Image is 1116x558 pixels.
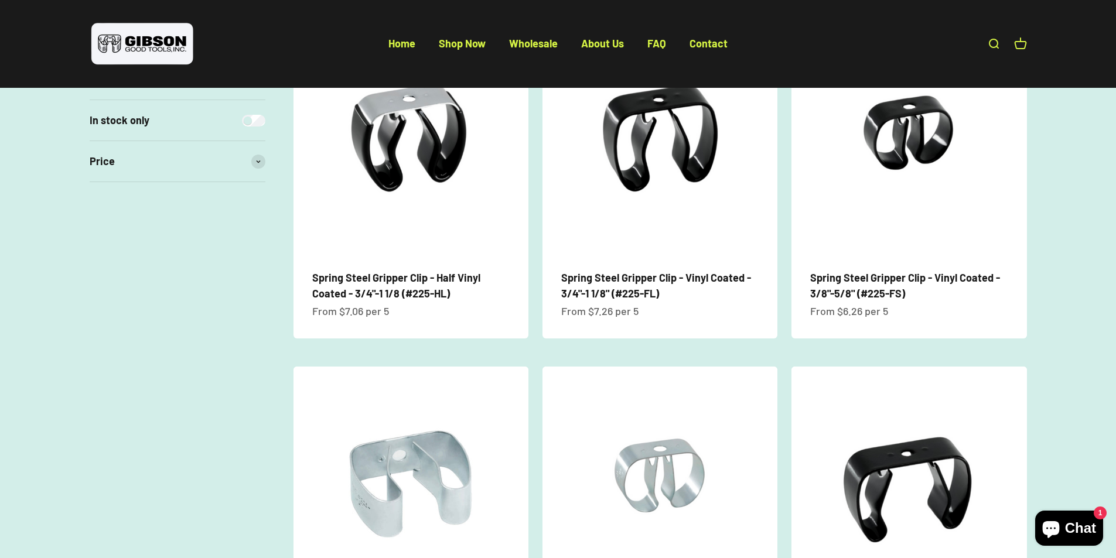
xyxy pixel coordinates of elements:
a: FAQ [647,37,666,50]
sale-price: From $6.26 per 5 [810,303,888,320]
sale-price: From $7.06 per 5 [312,303,389,320]
sale-price: From $7.26 per 5 [561,303,639,320]
a: Spring Steel Gripper Clip - Half Vinyl Coated - 3/4"-1 1/8 (#225-HL) [312,271,480,300]
span: Price [90,153,115,170]
summary: Price [90,141,265,182]
inbox-online-store-chat: Shopify online store chat [1032,511,1107,549]
a: Contact [690,37,728,50]
a: Home [388,37,415,50]
a: Spring Steel Gripper Clip - Vinyl Coated - 3/4"-1 1/8" (#225-FL) [561,271,751,300]
label: In stock only [90,112,149,129]
a: Spring Steel Gripper Clip - Vinyl Coated - 3/8"-5/8" (#225-FS) [810,271,1000,300]
a: Shop Now [439,37,486,50]
a: Wholesale [509,37,558,50]
a: About Us [581,37,624,50]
